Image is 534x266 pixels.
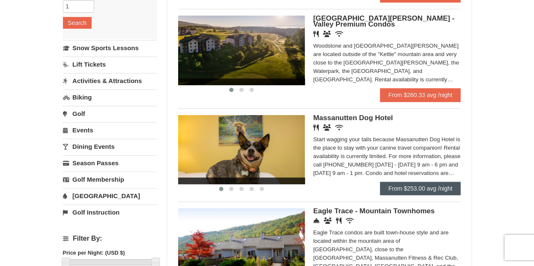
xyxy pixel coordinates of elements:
[63,250,125,256] strong: Price per Night: (USD $)
[313,31,319,37] i: Restaurant
[313,124,319,131] i: Restaurant
[63,40,157,56] a: Snow Sports Lessons
[313,14,455,28] span: [GEOGRAPHIC_DATA][PERSON_NAME] - Valley Premium Condos
[63,235,157,242] h4: Filter By:
[63,106,157,121] a: Golf
[313,114,393,122] span: Massanutten Dog Hotel
[63,204,157,220] a: Golf Instruction
[313,218,320,224] i: Concierge Desk
[323,124,331,131] i: Banquet Facilities
[380,88,461,102] a: From $260.33 avg /night
[335,31,343,37] i: Wireless Internet (free)
[346,218,354,224] i: Wireless Internet (free)
[323,31,331,37] i: Banquet Facilities
[63,73,157,89] a: Activities & Attractions
[313,135,461,177] div: Start wagging your tails because Massanutten Dog Hotel is the place to stay with your canine trav...
[63,89,157,105] a: Biking
[63,122,157,138] a: Events
[324,218,332,224] i: Conference Facilities
[336,218,342,224] i: Restaurant
[63,139,157,154] a: Dining Events
[313,207,435,215] span: Eagle Trace - Mountain Townhomes
[63,155,157,171] a: Season Passes
[63,17,92,29] button: Search
[335,124,343,131] i: Wireless Internet (free)
[63,56,157,72] a: Lift Tickets
[380,182,461,195] a: From $253.00 avg /night
[63,188,157,204] a: [GEOGRAPHIC_DATA]
[63,172,157,187] a: Golf Membership
[313,42,461,84] div: Woodstone and [GEOGRAPHIC_DATA][PERSON_NAME] are located outside of the "Kettle" mountain area an...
